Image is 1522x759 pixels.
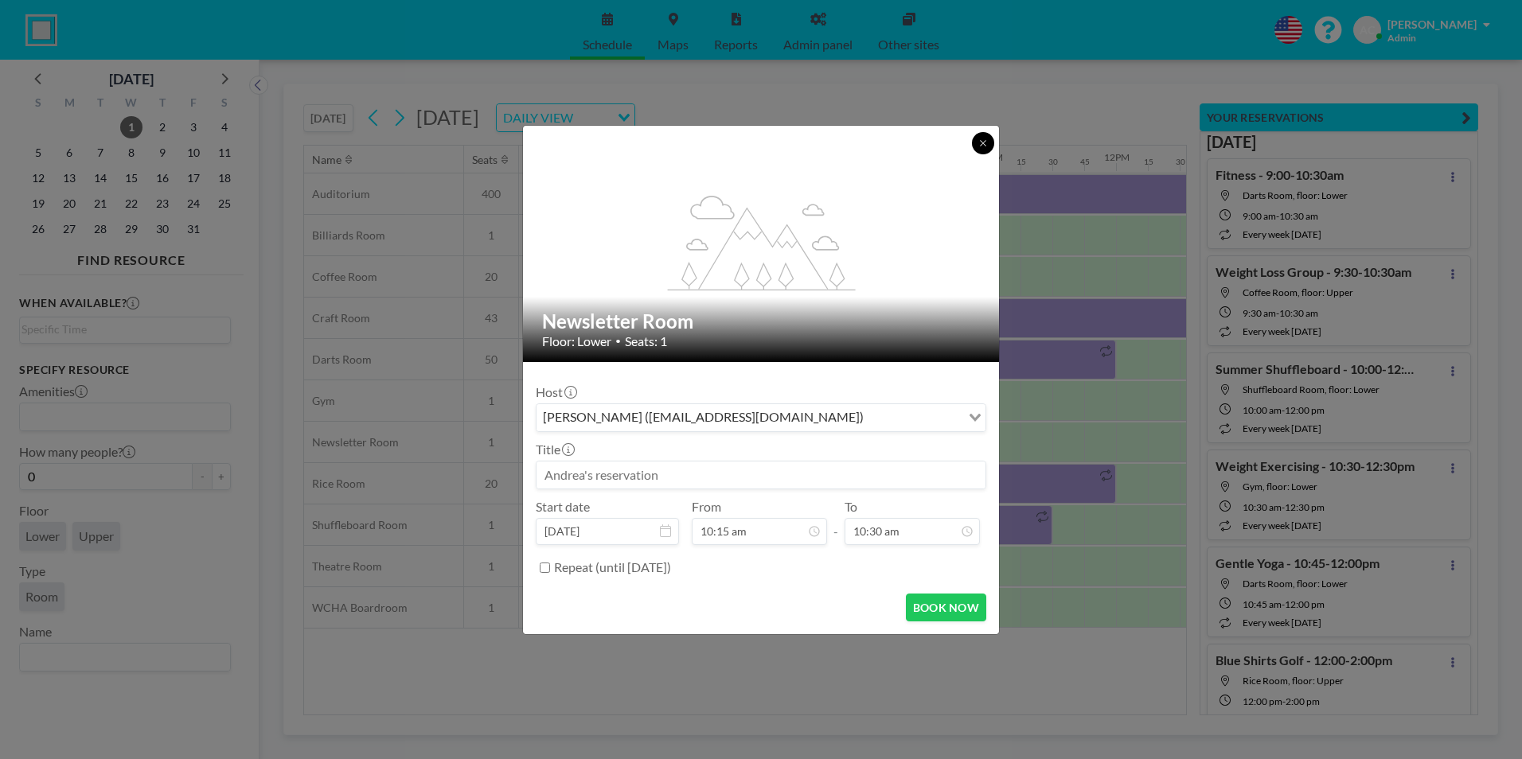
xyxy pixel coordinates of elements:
[537,404,985,431] div: Search for option
[540,407,867,428] span: [PERSON_NAME] ([EMAIL_ADDRESS][DOMAIN_NAME])
[833,504,838,539] span: -
[536,442,573,457] label: Title
[536,384,576,400] label: Host
[536,499,590,515] label: Start date
[868,407,959,428] input: Search for option
[537,461,985,488] input: Andrea's reservation
[906,594,986,621] button: BOOK NOW
[542,309,981,333] h2: Newsletter Room
[668,194,856,290] g: flex-grow: 1.2;
[845,499,857,515] label: To
[692,499,721,515] label: From
[554,559,671,575] label: Repeat (until [DATE])
[542,333,611,349] span: Floor: Lower
[615,335,621,347] span: •
[625,333,667,349] span: Seats: 1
